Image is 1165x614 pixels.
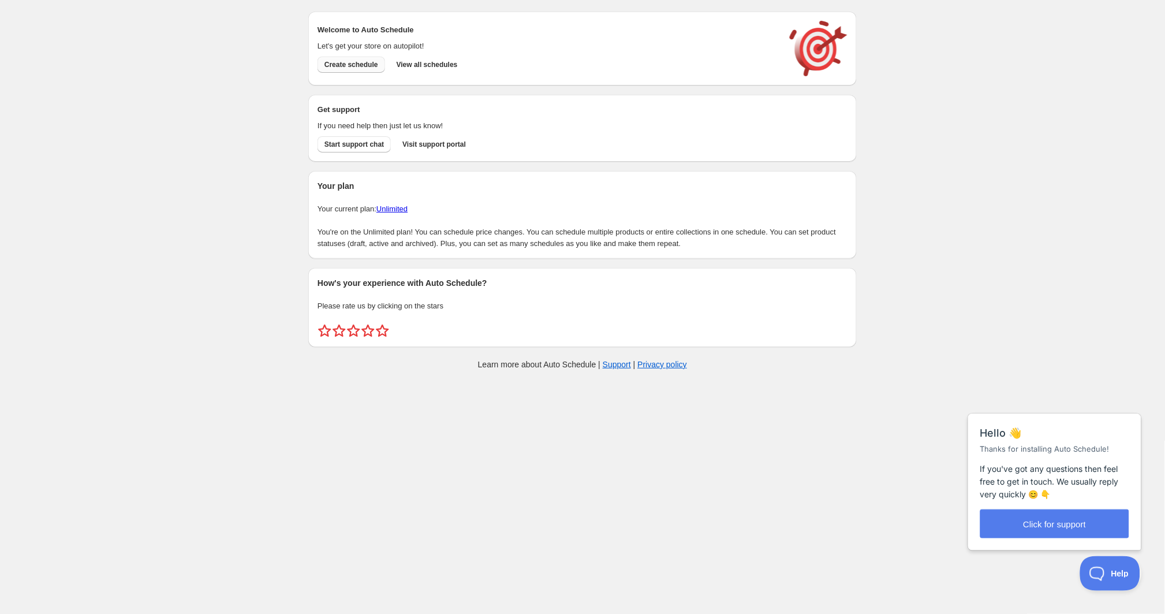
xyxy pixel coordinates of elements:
iframe: Help Scout Beacon - Messages and Notifications [962,386,1148,556]
span: View all schedules [397,60,458,69]
p: Let's get your store on autopilot! [318,40,778,52]
a: Support [603,360,631,369]
h2: How's your experience with Auto Schedule? [318,277,847,289]
span: Create schedule [324,60,378,69]
h2: Get support [318,104,778,116]
p: You're on the Unlimited plan! You can schedule price changes. You can schedule multiple products ... [318,226,847,250]
p: Please rate us by clicking on the stars [318,300,847,312]
a: Visit support portal [395,136,473,152]
button: Create schedule [318,57,385,73]
h2: Welcome to Auto Schedule [318,24,778,36]
iframe: Help Scout Beacon - Open [1080,556,1142,591]
span: Visit support portal [402,140,466,149]
span: Start support chat [324,140,384,149]
p: Learn more about Auto Schedule | | [478,359,687,370]
p: Your current plan: [318,203,847,215]
button: View all schedules [390,57,465,73]
a: Privacy policy [638,360,688,369]
p: If you need help then just let us know! [318,120,778,132]
a: Start support chat [318,136,391,152]
a: Unlimited [376,204,408,213]
h2: Your plan [318,180,847,192]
